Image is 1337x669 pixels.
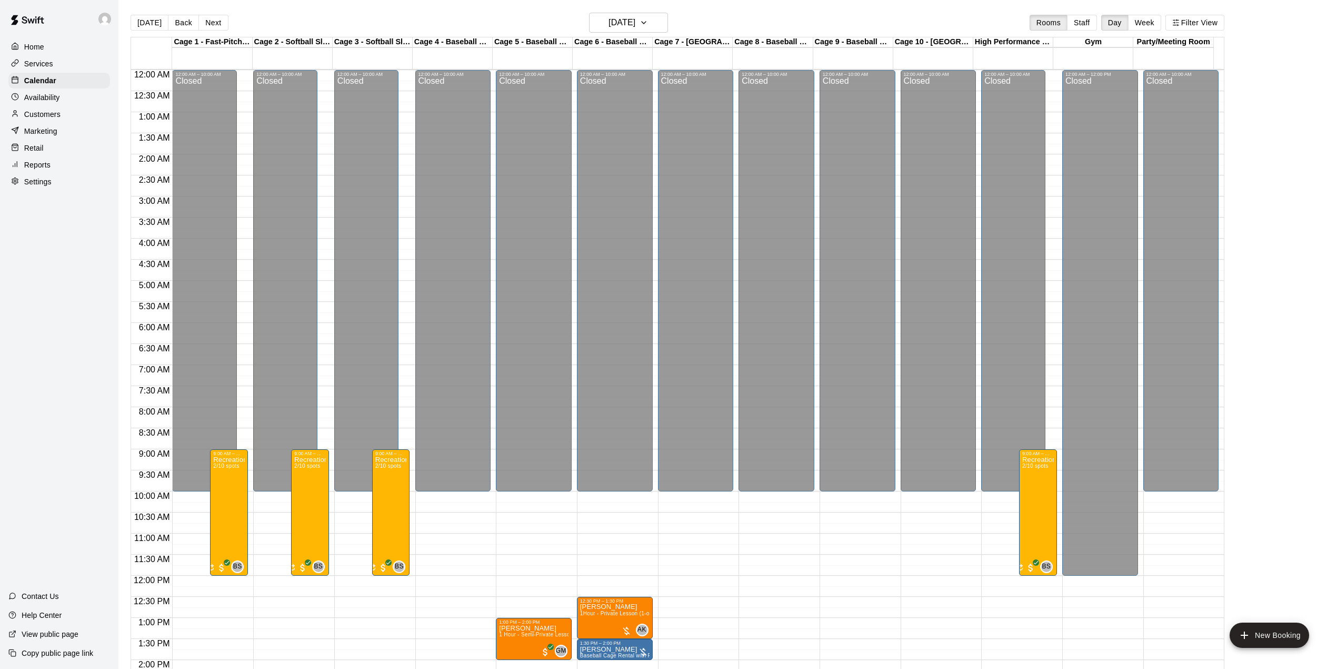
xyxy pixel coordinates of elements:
[1030,15,1067,31] button: Rooms
[24,58,53,69] p: Services
[733,37,813,47] div: Cage 8 - Baseball Pitching Machine
[132,513,173,522] span: 10:30 AM
[8,106,110,122] a: Customers
[253,37,333,47] div: Cage 2 - Softball Slo-pitch Iron [PERSON_NAME] & Hack Attack Baseball Pitching Machine
[577,597,653,639] div: 12:30 PM – 1:30 PM: 1Hour - Private Lesson (1-on-1)
[1128,15,1161,31] button: Week
[372,449,410,576] div: 9:00 AM – 12:00 PM: Recreational Camp Half Day
[499,77,568,495] div: Closed
[136,449,173,458] span: 9:00 AM
[904,72,973,77] div: 12:00 AM – 10:00 AM
[136,112,173,121] span: 1:00 AM
[294,463,320,469] span: 2/10 spots filled
[653,37,733,47] div: Cage 7 - [GEOGRAPHIC_DATA]
[1019,449,1057,576] div: 9:00 AM – 12:00 PM: Recreational Camp Half Day
[8,56,110,72] a: Services
[1133,37,1213,47] div: Party/Meeting Room
[981,70,1045,491] div: 12:00 AM – 10:00 AM: Closed
[256,72,314,77] div: 12:00 AM – 10:00 AM
[559,645,567,657] span: Gabe Manalo
[1065,72,1135,77] div: 12:00 AM – 12:00 PM
[175,77,233,495] div: Closed
[198,15,228,31] button: Next
[297,563,308,573] span: All customers have paid
[661,77,731,495] div: Closed
[637,625,646,635] span: AK
[98,13,111,25] img: Joe Florio
[136,407,173,416] span: 8:00 AM
[22,648,93,658] p: Copy public page link
[136,365,173,374] span: 7:00 AM
[1067,15,1097,31] button: Staff
[413,37,493,47] div: Cage 4 - Baseball Pitching Machine
[1165,15,1224,31] button: Filter View
[136,196,173,205] span: 3:00 AM
[131,597,172,606] span: 12:30 PM
[1044,560,1053,573] span: Baseline Staff
[175,72,233,77] div: 12:00 AM – 10:00 AM
[984,72,1042,77] div: 12:00 AM – 10:00 AM
[132,555,173,564] span: 11:30 AM
[415,70,491,491] div: 12:00 AM – 10:00 AM: Closed
[608,15,635,30] h6: [DATE]
[213,451,245,456] div: 9:00 AM – 12:00 PM
[314,562,323,572] span: BS
[8,174,110,190] a: Settings
[375,463,401,469] span: 2/10 spots filled
[8,157,110,173] a: Reports
[397,560,405,573] span: Baseline Staff
[213,463,239,469] span: 2/10 spots filled
[136,344,173,353] span: 6:30 AM
[499,632,595,637] span: 1 Hour - Semi-Private Lesson (2-on-1)
[1042,562,1051,572] span: BS
[658,70,734,491] div: 12:00 AM – 10:00 AM: Closed
[132,491,173,500] span: 10:00 AM
[22,629,78,640] p: View public page
[231,560,244,573] div: Baseline Staff
[136,639,173,648] span: 1:30 PM
[823,77,892,495] div: Closed
[1146,72,1216,77] div: 12:00 AM – 10:00 AM
[172,70,236,491] div: 12:00 AM – 10:00 AM: Closed
[136,386,173,395] span: 7:30 AM
[136,281,173,290] span: 5:00 AM
[1101,15,1129,31] button: Day
[210,449,248,576] div: 9:00 AM – 12:00 PM: Recreational Camp Half Day
[168,15,199,31] button: Back
[333,37,413,47] div: Cage 3 - Softball Slo-pitch Iron [PERSON_NAME] & Baseball Pitching Machine
[496,618,572,660] div: 1:00 PM – 2:00 PM: Josh Winton
[132,70,173,79] span: 12:00 AM
[136,323,173,332] span: 6:00 AM
[1022,463,1048,469] span: 2/10 spots filled
[312,560,325,573] div: Baseline Staff
[132,534,173,543] span: 11:00 AM
[904,77,973,495] div: Closed
[136,660,173,669] span: 2:00 PM
[1065,77,1135,579] div: Closed
[334,70,398,491] div: 12:00 AM – 10:00 AM: Closed
[640,624,648,636] span: Adam Koffman
[136,470,173,479] span: 9:30 AM
[8,123,110,139] a: Marketing
[136,260,173,269] span: 4:30 AM
[24,176,52,187] p: Settings
[136,133,173,142] span: 1:30 AM
[499,72,568,77] div: 12:00 AM – 10:00 AM
[136,239,173,248] span: 4:00 AM
[253,70,317,491] div: 12:00 AM – 10:00 AM: Closed
[580,77,650,495] div: Closed
[580,653,746,658] span: Baseball Cage Rental with Pitching Machine (4 People Maximum!)
[1022,451,1054,456] div: 9:00 AM – 12:00 PM
[131,15,168,31] button: [DATE]
[294,451,326,456] div: 9:00 AM – 12:00 PM
[131,576,172,585] span: 12:00 PM
[589,13,668,33] button: [DATE]
[540,647,551,657] span: All customers have paid
[580,641,650,646] div: 1:30 PM – 2:00 PM
[24,92,60,103] p: Availability
[8,90,110,105] a: Availability
[8,39,110,55] div: Home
